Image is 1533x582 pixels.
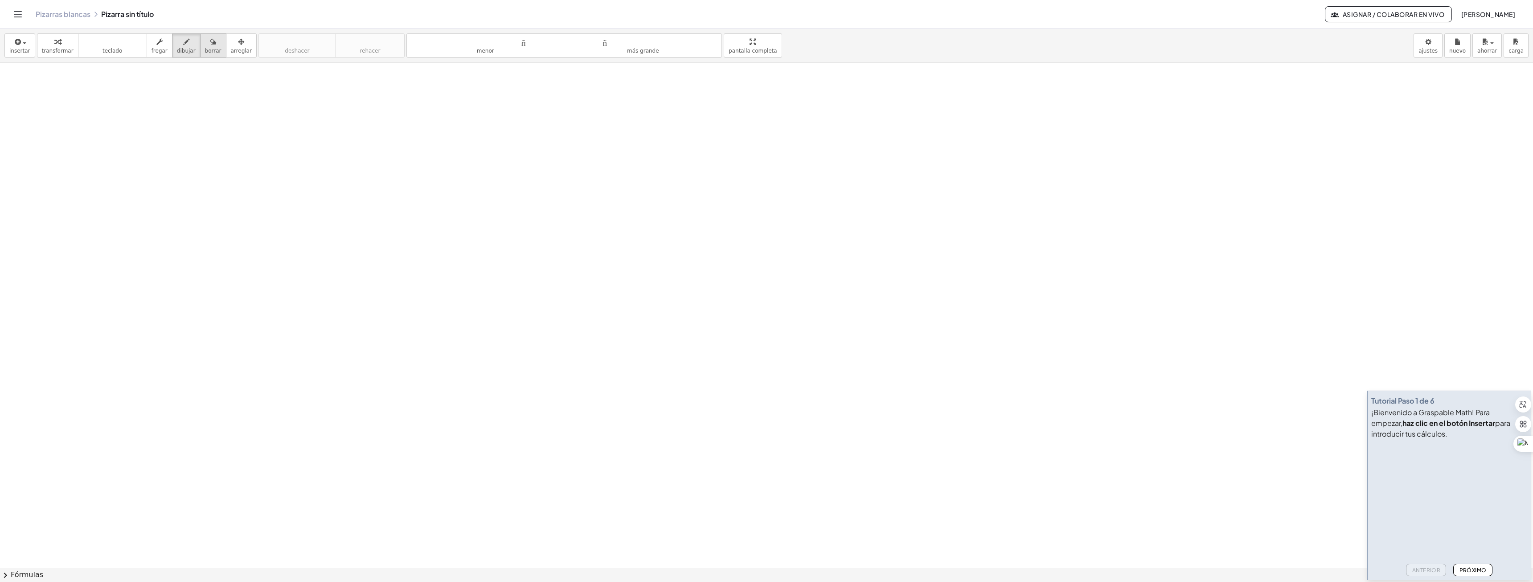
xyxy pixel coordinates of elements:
font: carga [1508,48,1524,54]
font: menor [477,48,494,54]
font: rehacer [360,48,380,54]
font: borrar [205,48,221,54]
font: [PERSON_NAME] [1461,10,1515,18]
button: Cambiar navegación [11,7,25,21]
button: Próximo [1453,564,1492,576]
button: fregar [147,33,172,58]
font: Próximo [1459,567,1487,574]
font: dibujar [177,48,196,54]
font: haz clic en el botón Insertar [1402,418,1495,428]
button: transformar [37,33,78,58]
font: Asignar / Colaborar en vivo [1343,10,1444,18]
button: ajustes [1414,33,1443,58]
button: nuevo [1444,33,1471,58]
font: Fórmulas [11,570,43,579]
font: arreglar [231,48,252,54]
font: fregar [152,48,168,54]
font: deshacer [263,37,331,46]
font: insertar [9,48,30,54]
button: tamaño_del_formatomenor [406,33,565,58]
button: tamaño_del_formatomás grande [564,33,722,58]
font: ¡Bienvenido a Graspable Math! Para empezar, [1371,408,1490,428]
font: transformar [42,48,74,54]
button: rehacerrehacer [336,33,405,58]
a: Pizarras blancas [36,10,90,19]
font: deshacer [285,48,309,54]
button: dibujar [172,33,201,58]
font: rehacer [340,37,400,46]
button: ahorrar [1472,33,1502,58]
button: pantalla completa [724,33,782,58]
font: más grande [627,48,659,54]
font: teclado [83,37,142,46]
button: [PERSON_NAME] [1454,6,1522,22]
button: Asignar / Colaborar en vivo [1325,6,1452,22]
button: insertar [4,33,35,58]
font: Pizarras blancas [36,9,90,19]
font: pantalla completa [729,48,777,54]
font: tamaño_del_formato [569,37,717,46]
font: tamaño_del_formato [411,37,560,46]
font: teclado [102,48,122,54]
button: carga [1504,33,1529,58]
font: nuevo [1449,48,1466,54]
button: arreglar [226,33,257,58]
font: ahorrar [1477,48,1497,54]
button: borrar [200,33,226,58]
font: ajustes [1418,48,1438,54]
button: tecladoteclado [78,33,147,58]
button: deshacerdeshacer [258,33,336,58]
font: Tutorial Paso 1 de 6 [1371,396,1435,405]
